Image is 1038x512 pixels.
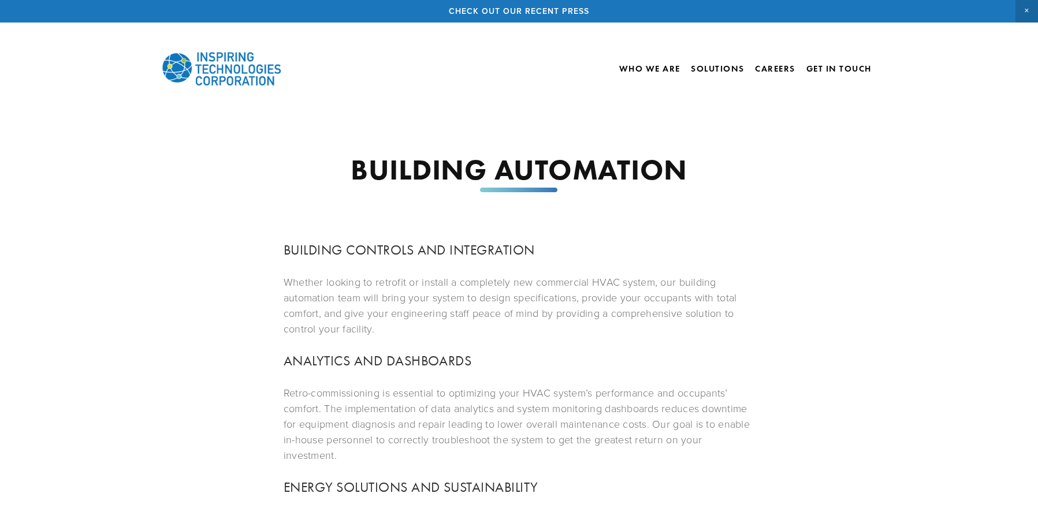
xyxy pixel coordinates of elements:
img: Inspiring Technologies Corp – A Building Technologies Company [161,43,282,95]
h3: BUILDING CONTROLS AND INTEGRATION [284,240,754,260]
h3: ENERGY SOLUTIONS AND SUSTAINABILITY [284,477,754,498]
h3: ANALYTICS AND DASHBOARDS [284,350,754,371]
h1: BUILDING AUTOMATION [284,155,754,184]
a: Who We Are [619,59,680,79]
p: Whether looking to retrofit or install a completely new commercial HVAC system, our building auto... [284,274,754,337]
a: Get In Touch [806,59,872,79]
p: Retro-commissioning is essential to optimizing your HVAC system’s performance and occupants’ comf... [284,385,754,463]
a: Careers [755,59,795,79]
a: Solutions [691,63,745,74]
